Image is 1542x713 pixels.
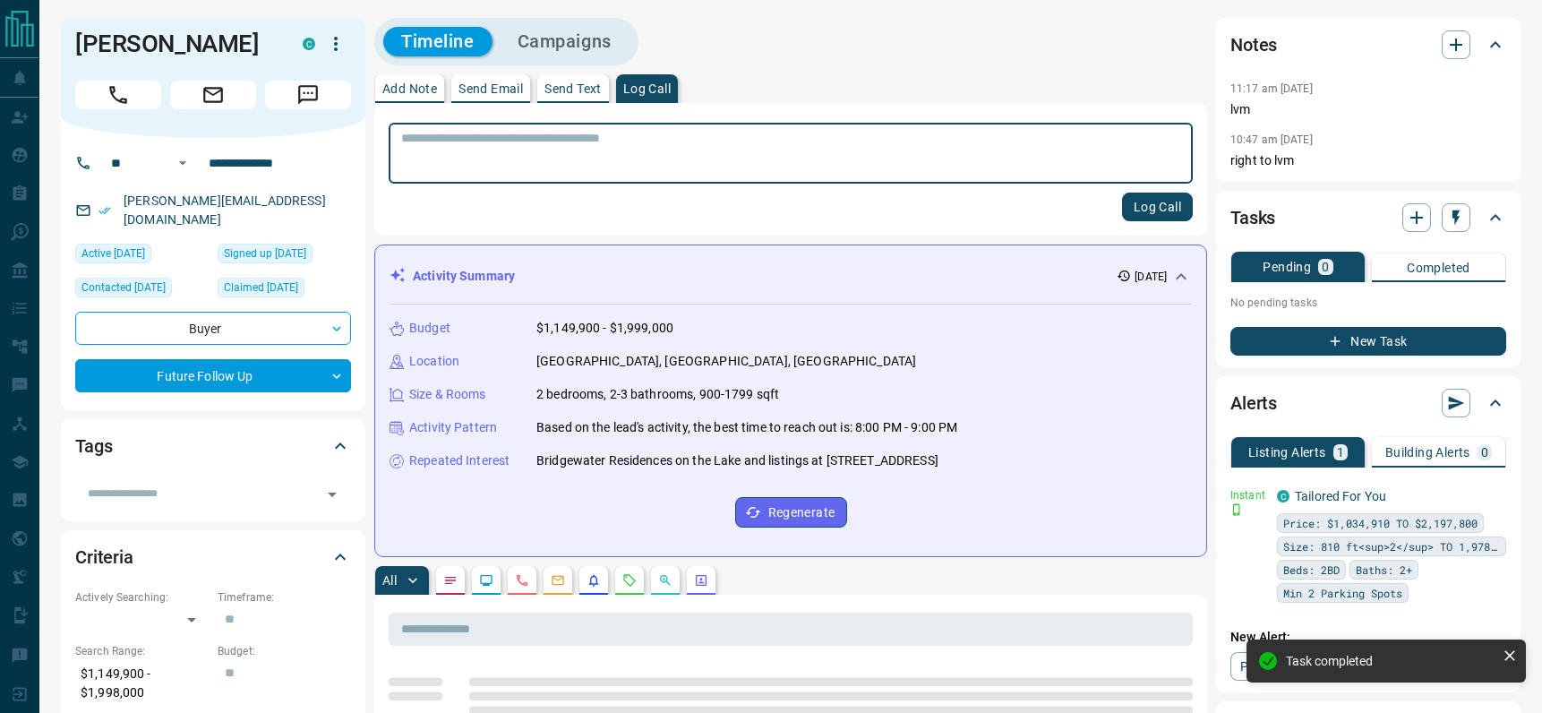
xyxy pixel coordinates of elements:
[536,418,957,437] p: Based on the lead's activity, the best time to reach out is: 8:00 PM - 9:00 PM
[1230,196,1506,239] div: Tasks
[75,643,209,659] p: Search Range:
[382,82,437,95] p: Add Note
[75,359,351,392] div: Future Follow Up
[75,543,133,571] h2: Criteria
[390,260,1192,293] div: Activity Summary[DATE]
[458,82,523,95] p: Send Email
[409,319,450,338] p: Budget
[75,278,209,303] div: Tue Aug 05 2025
[382,574,397,587] p: All
[124,193,326,227] a: [PERSON_NAME][EMAIL_ADDRESS][DOMAIN_NAME]
[1283,537,1500,555] span: Size: 810 ft<sup>2</sup> TO 1,978 ft<sup>2</sup>
[409,451,510,470] p: Repeated Interest
[622,573,637,588] svg: Requests
[1230,389,1277,417] h2: Alerts
[99,204,111,217] svg: Email Verified
[1230,289,1506,316] p: No pending tasks
[587,573,601,588] svg: Listing Alerts
[1230,203,1275,232] h2: Tasks
[75,244,209,269] div: Thu Jul 17 2025
[1277,490,1289,503] div: condos.ca
[383,27,493,56] button: Timeline
[413,267,515,286] p: Activity Summary
[1230,487,1266,503] p: Instant
[75,312,351,345] div: Buyer
[536,385,779,404] p: 2 bedrooms, 2-3 bathrooms, 900-1799 sqft
[1248,446,1326,459] p: Listing Alerts
[544,82,602,95] p: Send Text
[224,279,298,296] span: Claimed [DATE]
[75,589,209,606] p: Actively Searching:
[218,589,351,606] p: Timeframe:
[1135,269,1167,285] p: [DATE]
[1385,446,1470,459] p: Building Alerts
[1230,100,1506,119] p: lvm
[1230,151,1506,170] p: right to lvm
[1230,327,1506,356] button: New Task
[1230,652,1323,681] a: Property
[1263,261,1311,273] p: Pending
[172,152,193,174] button: Open
[536,451,938,470] p: Bridgewater Residences on the Lake and listings at [STREET_ADDRESS]
[1283,561,1340,579] span: Beds: 2BD
[224,245,306,262] span: Signed up [DATE]
[1356,561,1412,579] span: Baths: 2+
[75,432,112,460] h2: Tags
[536,319,673,338] p: $1,149,900 - $1,999,000
[320,482,345,507] button: Open
[1322,261,1329,273] p: 0
[735,497,847,528] button: Regenerate
[265,81,351,109] span: Message
[1337,446,1344,459] p: 1
[75,536,351,579] div: Criteria
[1230,82,1313,95] p: 11:17 am [DATE]
[1283,584,1402,602] span: Min 2 Parking Spots
[81,279,166,296] span: Contacted [DATE]
[1295,489,1386,503] a: Tailored For You
[1481,446,1488,459] p: 0
[75,659,209,708] p: $1,149,900 - $1,998,000
[218,278,351,303] div: Sun Aug 20 2023
[515,573,529,588] svg: Calls
[303,38,315,50] div: condos.ca
[75,30,276,58] h1: [PERSON_NAME]
[479,573,493,588] svg: Lead Browsing Activity
[1122,193,1193,221] button: Log Call
[1230,503,1243,516] svg: Push Notification Only
[1283,514,1478,532] span: Price: $1,034,910 TO $2,197,800
[1230,23,1506,66] div: Notes
[1230,382,1506,425] div: Alerts
[1230,628,1506,647] p: New Alert:
[1230,30,1277,59] h2: Notes
[551,573,565,588] svg: Emails
[443,573,458,588] svg: Notes
[694,573,708,588] svg: Agent Actions
[81,245,145,262] span: Active [DATE]
[170,81,256,109] span: Email
[409,418,497,437] p: Activity Pattern
[1407,262,1470,274] p: Completed
[500,27,630,56] button: Campaigns
[658,573,672,588] svg: Opportunities
[75,81,161,109] span: Call
[1286,654,1495,668] div: Task completed
[409,385,486,404] p: Size & Rooms
[409,352,459,371] p: Location
[218,244,351,269] div: Sun Aug 20 2023
[623,82,671,95] p: Log Call
[218,643,351,659] p: Budget:
[1230,133,1313,146] p: 10:47 am [DATE]
[536,352,916,371] p: [GEOGRAPHIC_DATA], [GEOGRAPHIC_DATA], [GEOGRAPHIC_DATA]
[75,425,351,468] div: Tags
